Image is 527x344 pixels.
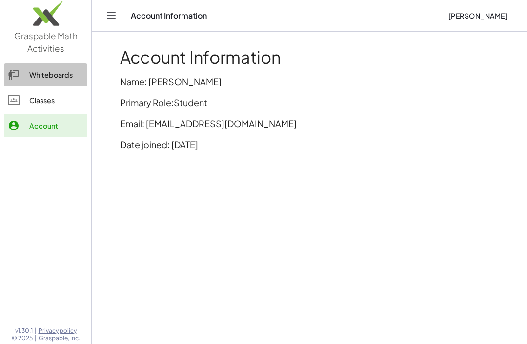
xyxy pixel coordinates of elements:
button: [PERSON_NAME] [440,7,515,24]
span: [PERSON_NAME] [448,11,507,20]
span: Student [174,97,207,108]
a: Privacy policy [39,327,80,335]
a: Classes [4,88,87,112]
p: Date joined: [DATE] [120,138,499,151]
span: Graspable, Inc. [39,334,80,342]
div: Whiteboards [29,69,83,81]
div: Account [29,120,83,131]
div: Classes [29,94,83,106]
p: Name: [PERSON_NAME] [120,75,499,88]
span: v1.30.1 [15,327,33,335]
span: | [35,334,37,342]
a: Whiteboards [4,63,87,86]
p: Primary Role: [120,96,499,109]
a: Account [4,114,87,137]
span: © 2025 [12,334,33,342]
h1: Account Information [120,47,499,67]
button: Toggle navigation [103,8,119,23]
p: Email: [EMAIL_ADDRESS][DOMAIN_NAME] [120,117,499,130]
span: | [35,327,37,335]
span: Graspable Math Activities [14,30,78,54]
